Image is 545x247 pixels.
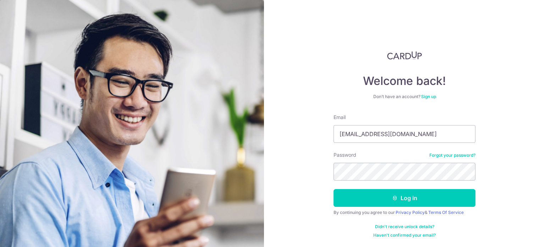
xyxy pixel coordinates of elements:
div: Don’t have an account? [334,94,475,100]
a: Sign up [421,94,436,99]
label: Email [334,114,346,121]
a: Forgot your password? [429,152,475,158]
a: Privacy Policy [396,210,425,215]
input: Enter your Email [334,125,475,143]
a: Haven't confirmed your email? [373,232,436,238]
a: Terms Of Service [428,210,464,215]
h4: Welcome back! [334,74,475,88]
label: Password [334,151,356,159]
img: CardUp Logo [387,51,422,60]
button: Log in [334,189,475,207]
a: Didn't receive unlock details? [375,224,434,230]
div: By continuing you agree to our & [334,210,475,215]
